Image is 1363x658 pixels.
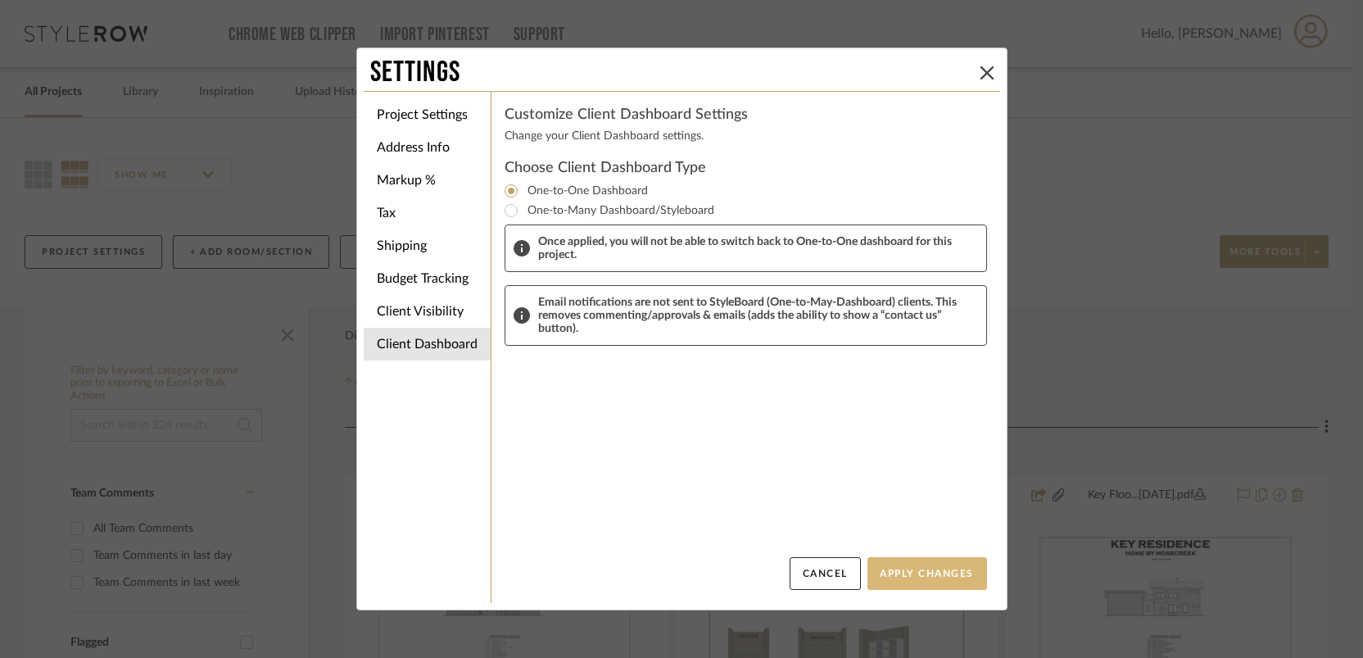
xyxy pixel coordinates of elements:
[790,557,861,590] button: Cancel
[505,158,987,178] h4: Choose Client Dashboard Type
[538,235,978,261] span: Once applied, you will not be able to switch back to One-to-One dashboard for this project.
[521,181,648,201] label: One-to-One Dashboard
[364,197,491,229] li: Tax
[505,105,987,125] h4: Customize Client Dashboard Settings
[505,128,987,145] div: Change your Client Dashboard settings.
[364,229,491,262] li: Shipping
[364,164,491,197] li: Markup %
[505,181,987,220] mat-radio-group: Select dashboard type
[364,262,491,295] li: Budget Tracking
[867,557,987,590] button: Apply Changes
[538,296,978,335] span: Email notifications are not sent to StyleBoard (One-to-May-Dashboard) clients. This removes comme...
[364,131,491,164] li: Address Info
[364,328,491,361] li: Client Dashboard
[521,201,714,220] label: One-to-Many Dashboard/Styleboard
[370,55,974,91] div: Settings
[364,98,491,131] li: Project Settings
[364,295,491,328] li: Client Visibility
